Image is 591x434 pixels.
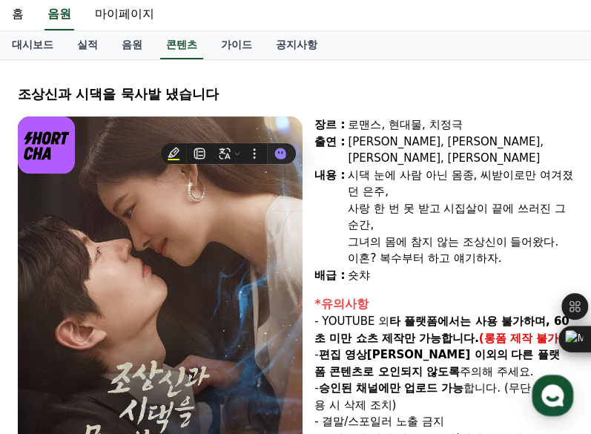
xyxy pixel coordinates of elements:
[314,167,345,267] div: 내용 :
[348,267,573,284] div: 숏챠
[229,333,247,345] span: 설정
[318,381,463,395] strong: 승인된 채널에만 업로드 가능
[136,334,153,346] span: 대화
[98,311,191,348] a: 대화
[314,295,573,313] div: *유의사항
[348,134,573,167] div: [PERSON_NAME], [PERSON_NAME], [PERSON_NAME], [PERSON_NAME]
[314,348,559,378] strong: 다른 플랫폼 콘텐츠로 오인되지 않도록
[348,167,573,200] div: 시댁 눈에 사람 아닌 몸종, 씨받이로만 여겨졌던 은주,
[4,311,98,348] a: 홈
[314,346,573,380] p: - 주의해 주세요.
[314,413,573,430] p: - 결말/스포일러 노출 금지
[348,200,573,234] div: 사랑 한 번 못 받고 시집살이 끝에 쓰러진 그 순간,
[318,348,507,361] strong: 편집 영상[PERSON_NAME] 이외의
[110,31,154,59] a: 음원
[47,333,56,345] span: 홈
[314,116,345,134] div: 장르 :
[65,31,110,59] a: 실적
[314,267,345,284] div: 배급 :
[18,116,75,174] img: logo
[191,311,285,348] a: 설정
[160,31,203,59] a: 콘텐츠
[348,234,573,251] div: 그녀의 몸에 참지 않는 조상신이 들어왔다.
[348,116,573,134] div: 로맨스, 현대물, 치정극
[264,31,329,59] a: 공지사항
[348,250,573,267] div: 이혼? 복수부터 하고 얘기하자.
[314,134,345,167] div: 출연 :
[209,31,264,59] a: 가이드
[314,380,573,413] p: - 합니다. (무단 사용 시 삭제 조치)
[314,315,569,345] strong: 타 플랫폼에서는 사용 불가하며, 60초 미만 쇼츠 제작만 가능합니다.
[18,84,573,105] div: 조상신과 시댁을 묵사발 냈습니다
[479,332,564,345] strong: (롱폼 제작 불가)
[314,313,573,346] p: - YOUTUBE 외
